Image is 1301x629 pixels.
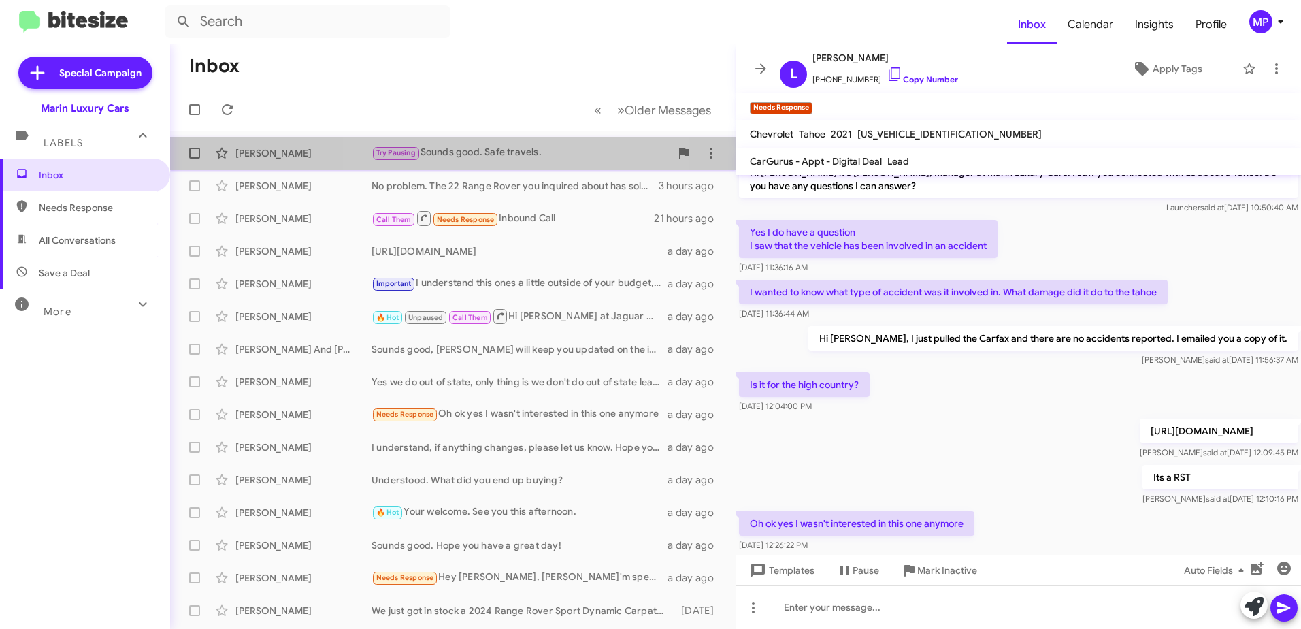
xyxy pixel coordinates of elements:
span: More [44,306,71,318]
div: a day ago [668,571,725,585]
div: Hi [PERSON_NAME] at Jaguar Marin, wanted to circle back here and see if you would like to come by... [372,308,668,325]
span: Labels [44,137,83,149]
div: a day ago [668,277,725,291]
p: Oh ok yes I wasn't interested in this one anymore [739,511,974,536]
span: [PERSON_NAME] [DATE] 12:10:16 PM [1142,494,1298,504]
div: 3 hours ago [659,179,725,193]
span: Mark Inactive [917,558,977,583]
span: Auto Fields [1184,558,1249,583]
button: Templates [736,558,825,583]
p: Is it for the high country? [739,372,870,397]
div: [PERSON_NAME] And [PERSON_NAME] [235,342,372,356]
span: [DATE] 12:04:00 PM [739,401,812,411]
span: All Conversations [39,233,116,247]
span: Important [376,279,412,288]
span: [DATE] 11:36:44 AM [739,308,809,319]
a: Special Campaign [18,57,152,89]
div: a day ago [668,375,725,389]
span: said at [1200,202,1224,212]
span: 🔥 Hot [376,313,399,322]
a: Calendar [1057,5,1124,44]
span: Lead [887,155,909,167]
span: Needs Response [376,573,434,582]
button: Apply Tags [1098,57,1236,81]
span: [US_VEHICLE_IDENTIFICATION_NUMBER] [857,128,1042,140]
div: Your welcome. See you this afternoon. [372,504,668,520]
div: [PERSON_NAME] [235,146,372,160]
span: [DATE] 11:36:16 AM [739,262,808,272]
div: Sounds good. Hope you have a great day! [372,538,668,552]
div: Sounds good, [PERSON_NAME] will keep you updated on the incoming unit as we get more information ... [372,342,668,356]
div: We just got in stock a 2024 Range Rover Sport Dynamic Carpathian Grey Exterior with Black Leather... [372,604,675,617]
div: [PERSON_NAME] [235,408,372,421]
div: a day ago [668,244,725,258]
span: Inbox [1007,5,1057,44]
span: [PHONE_NUMBER] [812,66,958,86]
div: [PERSON_NAME] [235,506,372,519]
span: Unpaused [408,313,444,322]
span: Special Campaign [59,66,142,80]
span: 2021 [831,128,852,140]
div: a day ago [668,408,725,421]
p: Hi [PERSON_NAME] it's [PERSON_NAME], Manager at Marin Luxury Cars. I saw you connected with us ab... [739,160,1298,198]
div: MP [1249,10,1272,33]
span: Templates [747,558,814,583]
p: Yes I do have a question I saw that the vehicle has been involved in an accident [739,220,998,258]
div: [PERSON_NAME] [235,277,372,291]
div: Hey [PERSON_NAME], [PERSON_NAME]'m speaking on behalf of my father, he doesn't speak English well... [372,570,668,585]
div: Marin Luxury Cars [41,101,129,115]
div: Understood. What did you end up buying? [372,473,668,487]
span: Profile [1185,5,1238,44]
span: Needs Response [437,215,495,224]
div: a day ago [668,473,725,487]
span: said at [1203,447,1227,457]
p: Hi [PERSON_NAME], I just pulled the Carfax and there are no accidents reported. I emailed you a c... [808,326,1298,351]
div: a day ago [668,506,725,519]
span: « [594,101,602,118]
span: L [790,63,797,85]
div: I understand this ones a little outside of your budget, but this is literally a brand new car and... [372,276,668,291]
span: Inbox [39,168,154,182]
div: [PERSON_NAME] [235,440,372,454]
p: [URL][DOMAIN_NAME] [1140,419,1298,443]
span: [DATE] 12:26:22 PM [739,540,808,550]
button: MP [1238,10,1286,33]
span: Try Pausing [376,148,416,157]
div: Yes we do out of state, only thing is we don't do out of state leases, we can do out of state fin... [372,375,668,389]
span: Apply Tags [1153,57,1202,81]
div: Sounds good. Safe travels. [372,145,670,161]
div: a day ago [668,440,725,454]
span: Save a Deal [39,266,90,280]
span: Call Them [376,215,412,224]
span: Chevrolet [750,128,793,140]
span: [PERSON_NAME] [DATE] 11:56:37 AM [1142,355,1298,365]
div: [PERSON_NAME] [235,375,372,389]
a: Insights [1124,5,1185,44]
span: said at [1205,355,1229,365]
span: Call Them [452,313,488,322]
div: [URL][DOMAIN_NAME] [372,244,668,258]
span: 🔥 Hot [376,508,399,517]
span: Pause [853,558,879,583]
span: » [617,101,625,118]
div: [PERSON_NAME] [235,179,372,193]
span: CarGurus - Appt - Digital Deal [750,155,882,167]
div: Inbound Call [372,210,654,227]
button: Auto Fields [1173,558,1260,583]
div: [PERSON_NAME] [235,571,372,585]
div: No problem. The 22 Range Rover you inquired about has sold, so when you are ready, please let me ... [372,179,659,193]
button: Previous [586,96,610,124]
input: Search [165,5,450,38]
div: 21 hours ago [654,212,725,225]
div: [PERSON_NAME] [235,604,372,617]
div: a day ago [668,342,725,356]
div: Oh ok yes I wasn't interested in this one anymore [372,406,668,422]
span: said at [1206,494,1230,504]
div: [PERSON_NAME] [235,212,372,225]
h1: Inbox [189,55,240,77]
nav: Page navigation example [587,96,719,124]
span: Older Messages [625,103,711,118]
span: Launcher [DATE] 10:50:40 AM [1166,202,1298,212]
